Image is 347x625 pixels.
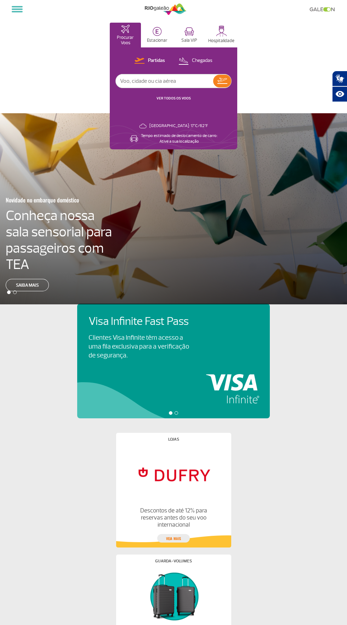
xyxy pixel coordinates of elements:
h4: Guarda-volumes [155,559,192,563]
h4: Lojas [168,437,179,441]
button: Hospitalidade [205,23,237,47]
img: airplaneHomeActive.svg [121,25,130,33]
a: VER TODOS OS VOOS [157,96,191,101]
button: Procurar Voos [110,23,141,47]
p: Procurar Voos [113,35,137,46]
img: carParkingHome.svg [153,27,162,36]
button: Abrir tradutor de língua de sinais. [332,71,347,86]
p: Chegadas [192,57,212,64]
p: Sala VIP [181,38,197,43]
div: Plugin de acessibilidade da Hand Talk. [332,71,347,102]
img: Guarda-volumes [135,569,212,623]
p: Partidas [148,57,165,64]
button: Chegadas [176,56,215,65]
h3: Novidade no embarque doméstico [6,193,124,207]
p: Descontos de até 12% para reservas antes do seu voo internacional [135,507,212,528]
h4: Conheça nossa sala sensorial para passageiros com TEA [6,207,118,273]
button: Partidas [132,56,167,65]
button: Sala VIP [173,23,205,47]
h4: Visa Infinite Fast Pass [89,315,201,328]
p: Estacionar [147,38,167,43]
input: Voo, cidade ou cia aérea [116,74,213,88]
p: Hospitalidade [208,38,234,44]
p: Tempo estimado de deslocamento de carro: Ative a sua localização [141,133,217,144]
button: VER TODOS OS VOOS [154,96,193,101]
button: Estacionar [142,23,173,47]
img: Lojas [135,447,212,501]
p: [GEOGRAPHIC_DATA]: 17°C/62°F [149,123,208,129]
button: Abrir recursos assistivos. [332,86,347,102]
img: vipRoom.svg [184,27,194,36]
a: veja mais [157,534,190,543]
p: Clientes Visa Infinite têm acesso a uma fila exclusiva para a verificação de segurança. [89,333,189,360]
a: Saiba mais [6,279,49,291]
img: hospitality.svg [216,25,227,36]
a: Visa Infinite Fast PassClientes Visa Infinite têm acesso a uma fila exclusiva para a verificação ... [89,315,258,360]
